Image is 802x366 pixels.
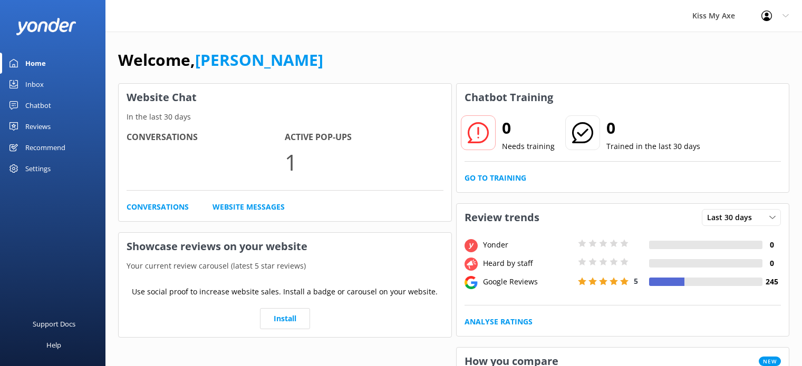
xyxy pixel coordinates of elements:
[25,137,65,158] div: Recommend
[457,84,561,111] h3: Chatbot Training
[25,95,51,116] div: Chatbot
[634,276,638,286] span: 5
[762,276,781,288] h4: 245
[118,47,323,73] h1: Welcome,
[16,18,76,35] img: yonder-white-logo.png
[46,334,61,355] div: Help
[762,258,781,269] h4: 0
[457,204,547,231] h3: Review trends
[127,131,285,144] h4: Conversations
[212,201,285,213] a: Website Messages
[606,141,700,152] p: Trained in the last 30 days
[25,158,51,179] div: Settings
[465,316,533,328] a: Analyse Ratings
[480,239,575,251] div: Yonder
[25,53,46,74] div: Home
[260,308,310,329] a: Install
[285,144,443,180] p: 1
[465,172,526,184] a: Go to Training
[25,74,44,95] div: Inbox
[707,212,758,223] span: Last 30 days
[132,286,438,298] p: Use social proof to increase website sales. Install a badge or carousel on your website.
[119,111,451,123] p: In the last 30 days
[25,116,51,137] div: Reviews
[119,260,451,272] p: Your current review carousel (latest 5 star reviews)
[33,313,75,334] div: Support Docs
[480,258,575,269] div: Heard by staff
[502,115,555,141] h2: 0
[119,233,451,260] h3: Showcase reviews on your website
[127,201,189,213] a: Conversations
[606,115,700,141] h2: 0
[480,276,575,288] div: Google Reviews
[762,239,781,251] h4: 0
[759,357,781,366] span: New
[285,131,443,144] h4: Active Pop-ups
[195,49,323,71] a: [PERSON_NAME]
[119,84,451,111] h3: Website Chat
[502,141,555,152] p: Needs training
